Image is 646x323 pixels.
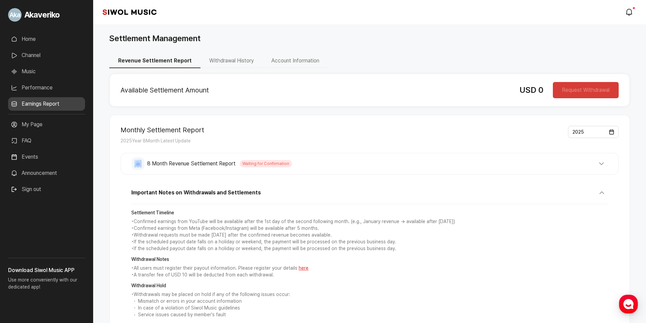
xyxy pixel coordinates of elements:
[8,150,85,164] a: Events
[17,224,29,230] span: Home
[120,86,509,94] h2: Available Settlement Amount
[109,32,200,45] h1: Settlement Management
[131,265,608,272] p: • All users must register their payout information. Please register your details
[8,49,85,62] a: Channel
[131,256,608,263] strong: Withdrawal Notes
[8,65,85,78] a: Music
[131,239,608,245] p: • If the scheduled payout date falls on a holiday or weekend, the payment will be processed on th...
[623,5,637,19] a: modal.notifications
[8,274,85,296] p: Use more conveniently with our dedicated app!
[131,312,608,318] li: Service issues caused by member's fault
[8,266,85,274] h3: Download Siwol Music APP
[147,160,236,168] span: 8 Month Revenue Settlement Report
[131,189,261,197] span: Important Notes on Withdrawals and Settlements
[131,218,608,225] p: • Confirmed earnings from YouTube will be available after the 1st day of the second following mon...
[131,291,608,298] p: • Withdrawals may be placed on hold if any of the following issues occur:
[8,118,85,131] a: My Page
[263,54,328,68] button: Account Information
[8,32,85,46] a: Home
[131,305,608,312] li: In case of a violation of Siwol Music guidelines
[200,54,263,68] button: Withdrawal History
[299,265,308,271] a: here
[131,225,608,232] p: • Confirmed earnings from Meta (Facebook/Instagram) will be available after 5 months.
[8,5,85,24] a: Go to My Profile
[8,183,44,196] button: Sign out
[109,57,200,64] a: Revenue Settlement Report
[2,214,45,231] a: Home
[131,245,608,252] p: • If the scheduled payout date falls on a holiday or weekend, the payment will be processed on th...
[120,138,191,143] span: 2025 Year 8 Month Latest Update
[56,224,76,230] span: Messages
[131,210,608,216] strong: Settlement Timeline
[132,157,608,170] button: 8 Month Revenue Settlement Report Waiting for Confirmation
[109,54,200,68] button: Revenue Settlement Report
[120,126,204,134] h2: Monthly Settlement Report
[519,85,543,95] span: USD 0
[263,57,328,64] a: Account Information
[8,166,85,180] a: Announcement
[8,81,85,95] a: Performance
[572,129,584,135] span: 2025
[240,160,292,167] span: Waiting for Confirmation
[131,272,608,278] p: • A transfer fee of USD 10 will be deducted from each withdrawal.
[8,134,85,147] a: FAQ
[131,187,608,204] button: Important Notes on Withdrawals and Settlements
[131,232,608,239] p: • Withdrawal requests must be made [DATE] after the confirmed revenue becomes available.
[131,282,608,289] strong: Withdrawal Hold
[45,214,87,231] a: Messages
[200,57,263,64] a: Withdrawal History
[87,214,130,231] a: Settings
[100,224,116,230] span: Settings
[131,298,608,305] li: Mismatch or errors in your account information
[8,97,85,111] a: Earnings Report
[568,126,619,138] button: 2025
[24,9,60,21] span: Akaveriko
